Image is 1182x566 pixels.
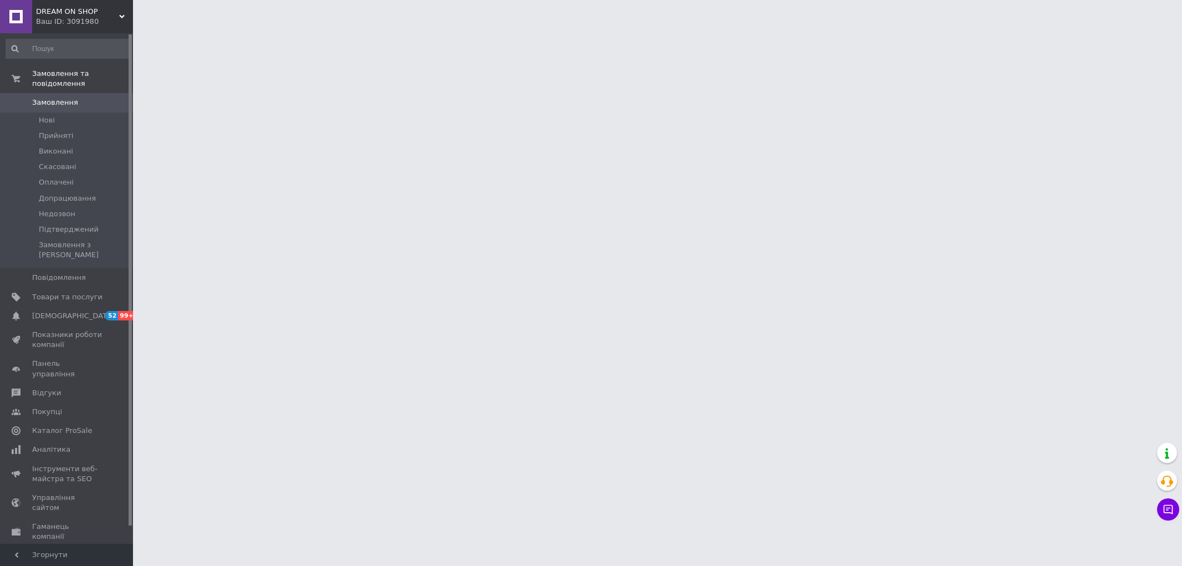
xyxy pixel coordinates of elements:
span: Замовлення [32,98,78,108]
span: Товари та послуги [32,292,103,302]
span: [DEMOGRAPHIC_DATA] [32,311,114,321]
span: Замовлення з [PERSON_NAME] [39,240,130,260]
span: Повідомлення [32,273,86,283]
span: Прийняті [39,131,73,141]
span: Покупці [32,407,62,417]
span: Оплачені [39,177,74,187]
span: Підтверджений [39,225,99,234]
span: Показники роботи компанії [32,330,103,350]
span: 52 [105,311,118,320]
span: Замовлення та повідомлення [32,69,133,89]
span: Нові [39,115,55,125]
span: Каталог ProSale [32,426,92,436]
span: Недозвон [39,209,75,219]
span: Панель управління [32,359,103,379]
span: Аналітика [32,445,70,455]
span: 99+ [118,311,136,320]
span: Управління сайтом [32,493,103,513]
div: Ваш ID: 3091980 [36,17,133,27]
input: Пошук [6,39,131,59]
span: Скасовані [39,162,76,172]
span: DREAM ON SHOP [36,7,119,17]
button: Чат з покупцем [1157,498,1179,521]
span: Виконані [39,146,73,156]
span: Гаманець компанії [32,522,103,542]
span: Інструменти веб-майстра та SEO [32,464,103,484]
span: Відгуки [32,388,61,398]
span: Допрацювання [39,193,96,203]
